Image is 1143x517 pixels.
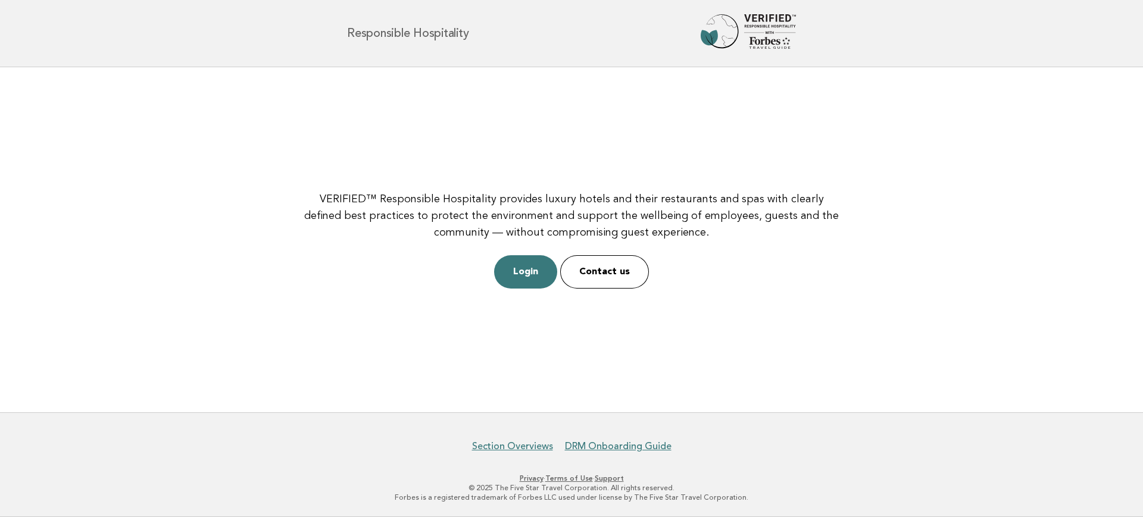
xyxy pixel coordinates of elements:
a: Terms of Use [545,474,593,482]
a: DRM Onboarding Guide [565,440,672,452]
a: Login [494,255,557,289]
p: · · [207,474,936,483]
img: Forbes Travel Guide [701,14,796,52]
p: © 2025 The Five Star Travel Corporation. All rights reserved. [207,483,936,493]
a: Privacy [520,474,544,482]
a: Section Overviews [472,440,553,452]
a: Contact us [560,255,649,289]
a: Support [595,474,624,482]
p: Forbes is a registered trademark of Forbes LLC used under license by The Five Star Travel Corpora... [207,493,936,502]
p: VERIFIED™ Responsible Hospitality provides luxury hotels and their restaurants and spas with clea... [300,191,843,241]
h1: Responsible Hospitality [347,27,469,39]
